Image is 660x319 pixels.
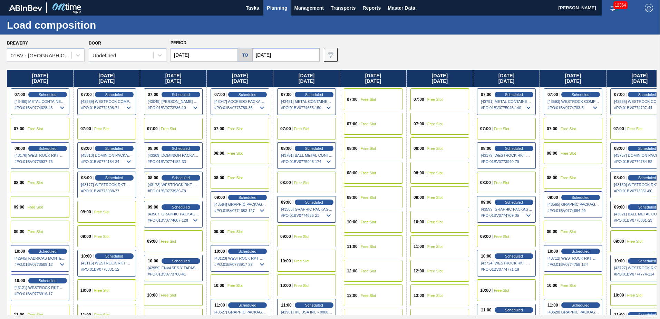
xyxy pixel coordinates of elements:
[547,151,557,155] span: 08:00
[547,202,599,206] span: [43565] GRAPHIC PACKAGING INTERNATIONA - 0008221069
[14,286,66,290] span: [43121] WESTROCK RKT COMPANY CORRUGATE - 0008323370
[494,234,509,239] span: Free Slot
[481,146,492,151] span: 08:00
[361,293,376,298] span: Free Slot
[361,97,376,101] span: Free Slot
[227,127,243,131] span: Free Slot
[81,254,92,258] span: 10:00
[481,211,533,220] span: # PO : 01BV0774709-35
[7,41,28,46] label: Brewery
[572,303,590,307] span: Scheduled
[505,254,523,258] span: Scheduled
[14,93,25,97] span: 07:00
[214,195,225,200] span: 09:00
[361,171,376,175] span: Free Slot
[294,259,310,263] span: Free Slot
[39,93,57,97] span: Scheduled
[572,249,590,253] span: Scheduled
[14,146,25,151] span: 08:00
[427,122,443,126] span: Free Slot
[614,93,625,97] span: 07:00
[547,249,558,253] span: 10:00
[267,4,287,12] span: Planning
[28,230,43,234] span: Free Slot
[414,244,424,249] span: 11:00
[627,239,643,243] span: Free Slot
[505,200,523,204] span: Scheduled
[547,195,558,200] span: 09:00
[347,195,358,200] span: 09:00
[81,176,92,180] span: 08:00
[239,303,256,307] span: Scheduled
[481,207,533,211] span: [43599] GRAPHIC PACKAGING INTERNATIONA - 0008221069
[148,266,200,270] span: [42959] ENVASES Y TAPAS MODELO S A DE - 0008257397
[347,171,358,175] span: 08:00
[7,21,129,29] h1: Load composition
[140,70,206,87] div: [DATE] [DATE]
[638,176,656,180] span: Scheduled
[148,99,200,104] span: [43049] BERRY GLOBAL INC - 0008311135
[239,249,256,253] span: Scheduled
[614,176,625,180] span: 08:00
[481,104,533,112] span: # PO : 01BV0775045-140
[172,176,190,180] span: Scheduled
[147,293,158,297] span: 10:00
[414,171,424,175] span: 08:00
[171,40,186,45] span: Period
[28,181,43,185] span: Free Slot
[14,256,66,260] span: [42945] FABRICAS MONTERREY S A DE C V - 0008233086
[473,70,540,87] div: [DATE] [DATE]
[547,176,557,180] span: 08:00
[81,104,133,112] span: # PO : 01BV0774698-71
[572,93,590,97] span: Scheduled
[14,181,25,185] span: 08:00
[74,70,140,87] div: [DATE] [DATE]
[214,283,224,288] span: 10:00
[81,183,133,187] span: [43177] WESTROCK RKT COMPANY CORRUGATE - 0008323370
[347,293,358,298] span: 13:00
[14,205,25,209] span: 09:00
[14,230,25,234] span: 09:00
[331,4,356,12] span: Transports
[547,283,557,288] span: 10:00
[14,279,25,283] span: 10:00
[81,187,133,195] span: # PO : 01BV0773938-77
[172,205,190,209] span: Scheduled
[9,5,42,11] img: TNhmsLtSVTkK8tSr43FrP2fwEKptu5GPRR3wAAAABJRU5ErkJggg==
[280,181,291,185] span: 08:00
[638,313,656,317] span: Scheduled
[427,269,443,273] span: Free Slot
[481,265,533,273] span: # PO : 01BV0774771-18
[613,239,624,243] span: 09:00
[613,293,624,297] span: 10:00
[14,104,66,112] span: # PO : 01BV0774628-43
[547,127,557,131] span: 07:00
[340,70,406,87] div: [DATE] [DATE]
[561,176,576,180] span: Free Slot
[414,146,424,151] span: 08:00
[105,176,123,180] span: Scheduled
[414,122,424,126] span: 07:00
[94,210,110,214] span: Free Slot
[305,146,323,151] span: Scheduled
[281,310,333,314] span: [42961] IPL USA INC - 0008221130
[105,254,123,258] span: Scheduled
[427,244,443,249] span: Free Slot
[505,146,523,151] span: Scheduled
[148,104,200,112] span: # PO : 01BV0773786-10
[414,269,424,273] span: 12:00
[281,146,292,151] span: 08:00
[572,195,590,200] span: Scheduled
[362,4,381,12] span: Reports
[252,48,320,62] input: mm/dd/yyyy
[645,4,653,12] img: Logout
[148,216,200,224] span: # PO : 01BV0774687-128
[214,99,266,104] span: [43047] ACCREDO PACKAGING INC - 0008341298
[561,283,576,288] span: Free Slot
[105,93,123,97] span: Scheduled
[148,93,158,97] span: 07:00
[614,205,625,209] span: 09:00
[239,93,256,97] span: Scheduled
[148,153,200,157] span: [43309] DOMINION PACKAGING, INC. - 0008325026
[481,200,492,204] span: 09:00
